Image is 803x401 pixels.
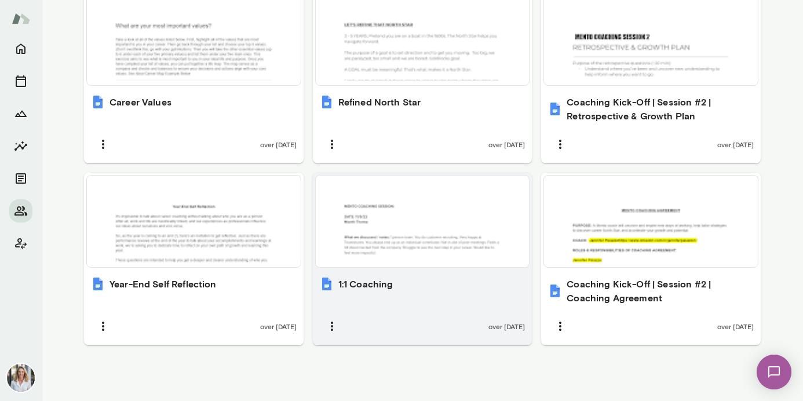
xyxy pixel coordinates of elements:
span: over [DATE] [717,140,754,149]
img: 1:1 Coaching [320,277,334,291]
h6: Refined North Star [338,95,421,109]
img: Coaching Kick-Off | Session #2 | Retrospective & Growth Plan [548,102,562,116]
img: Career Values [91,95,105,109]
button: Sessions [9,70,32,93]
button: Home [9,37,32,60]
button: Documents [9,167,32,190]
span: over [DATE] [717,322,754,331]
h6: Year-End Self Reflection [110,277,217,291]
h6: Coaching Kick-Off | Session #2 | Retrospective & Growth Plan [567,95,754,123]
img: Mento [12,8,30,30]
h6: Career Values [110,95,171,109]
button: Growth Plan [9,102,32,125]
img: Refined North Star [320,95,334,109]
span: over [DATE] [488,322,525,331]
h6: Coaching Kick-Off | Session #2 | Coaching Agreement [567,277,754,305]
span: over [DATE] [260,140,297,149]
button: Insights [9,134,32,158]
h6: 1:1 Coaching [338,277,393,291]
img: Coaching Kick-Off | Session #2 | Coaching Agreement [548,284,562,298]
span: over [DATE] [488,140,525,149]
img: Year-End Self Reflection [91,277,105,291]
span: over [DATE] [260,322,297,331]
img: Jennifer Palazzo [7,364,35,392]
button: Members [9,199,32,223]
button: Client app [9,232,32,255]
